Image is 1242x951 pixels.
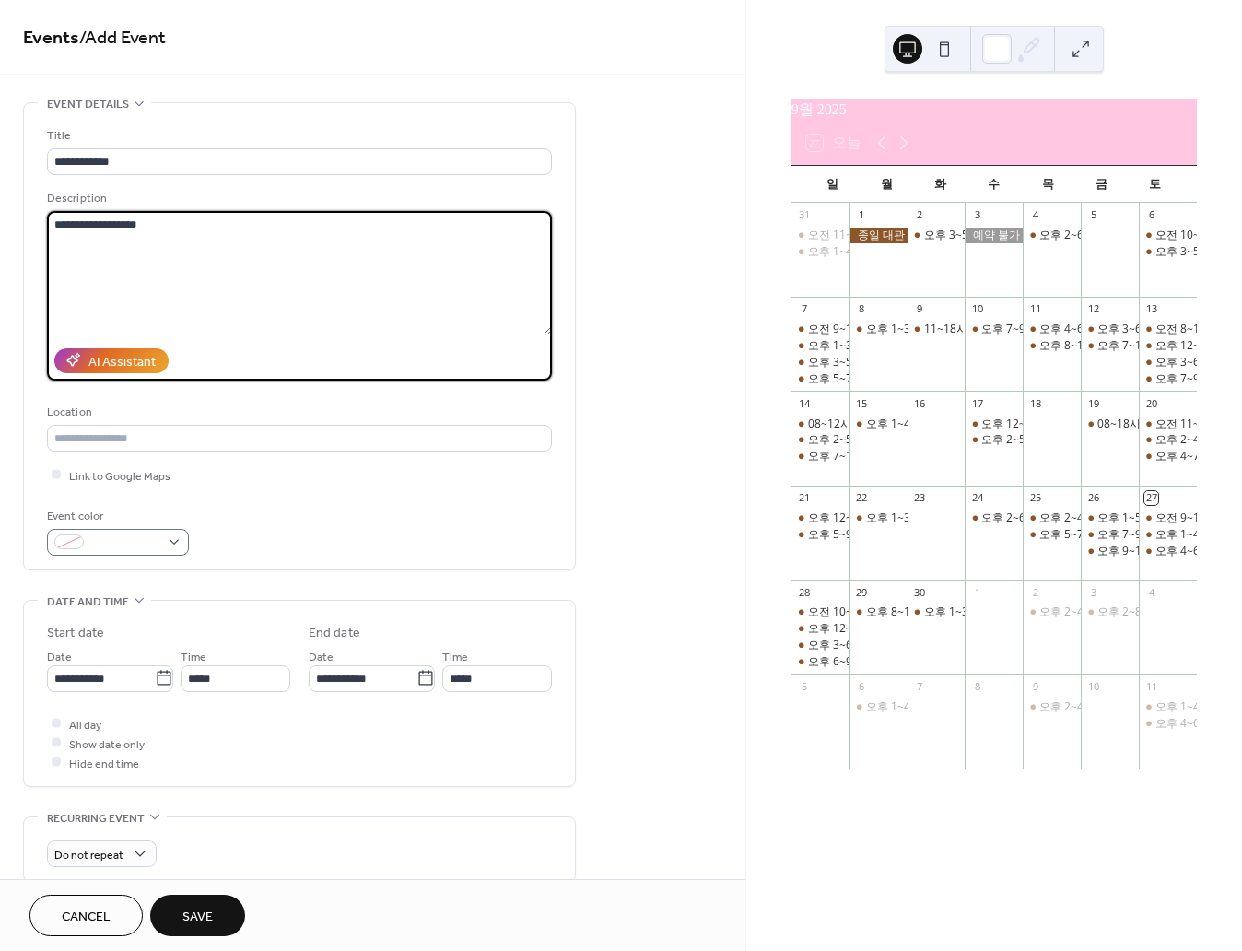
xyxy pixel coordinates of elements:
div: 오후 1~5 김*현 [1081,511,1139,526]
div: 오후 12~2, 장*정 [1155,338,1240,354]
div: 오후 5~7, 문*민 [791,371,849,387]
div: 9월 2025 [791,99,1197,121]
div: 오후 6~9, 이*연 [808,654,886,670]
div: 금 [1074,166,1128,203]
div: 오후 2~4, [PERSON_NAME]*선 [1039,511,1193,526]
div: 오후 7~9, 최*인 [965,322,1023,337]
div: 13 [1144,302,1158,316]
div: 오후 3~6, 이*인 [1097,322,1176,337]
div: 오후 1~3, 이*란 [924,605,1002,620]
div: 오후 5~7, 문*민 [808,371,886,387]
div: 일 [806,166,860,203]
div: 오후 2~6, 스토**인 [1023,228,1081,243]
div: 오전 10~12, 문*민 [791,605,849,620]
span: Link to Google Maps [69,466,170,486]
div: 7 [797,302,811,316]
div: 오후 2~6, [PERSON_NAME] [981,511,1118,526]
span: Date [309,647,334,666]
a: Events [23,20,79,56]
div: 오후 3~6, 이*진 [791,638,849,653]
div: 오후 12~2, 장*정 [1139,338,1197,354]
div: 오후 12~2, 마**23 [965,417,1023,432]
span: Show date only [69,734,145,754]
div: 1 [855,208,869,222]
div: 오후 2~5, 서*샘 [808,432,886,448]
div: 오후 7~9, 주*정 [1081,527,1139,543]
div: 오후 1~3, 박*현 [849,322,908,337]
div: 토 [1129,166,1182,203]
span: Event details [47,95,129,114]
div: 오전 9~12, 김*정 [1139,511,1197,526]
div: 24 [970,491,984,505]
div: 오전 10~12, 문*민 [808,605,899,620]
div: 예약 불가 [965,228,1023,243]
div: 오후 8~11, 김*주 [849,605,908,620]
div: 23 [913,491,927,505]
div: Description [47,189,548,208]
div: 오후 3~6, 이*진 [808,638,886,653]
div: 오후 9~12, 방*서 [1081,544,1139,559]
div: 오후 1~4, 김* [1139,527,1197,543]
div: 8 [855,302,869,316]
div: 오후 12~2, 엄*슬 [791,621,849,637]
div: Location [47,403,548,422]
span: All day [69,715,101,734]
div: 6 [1144,208,1158,222]
div: 오후 1~3, [PERSON_NAME]*은 [866,511,1020,526]
div: 29 [855,585,869,599]
div: 오후 7~9, 문*율 [1139,371,1197,387]
div: 오후 6~9, 이*연 [791,654,849,670]
div: 오전 11~1, 길*군 [791,228,849,243]
div: 8 [970,679,984,693]
div: 오후 3~5, 권*정 [791,355,849,370]
div: 31 [797,208,811,222]
div: 08~12시, 이*희 [791,417,849,432]
div: 오후 2~6, 박* [965,511,1023,526]
div: 오전 10~12, 조*진 [1139,228,1197,243]
div: 오후 1~4, 문*우 [808,244,886,260]
div: 27 [1144,491,1158,505]
div: 19 [1086,396,1100,410]
div: 14 [797,396,811,410]
div: 오후 12~2, 마**23 [981,417,1074,432]
span: Date [47,647,72,666]
div: 08~18시, 베스**립 [1097,417,1192,432]
div: 오후 12~2, 음*원 [808,511,893,526]
div: 5 [797,679,811,693]
div: 08~12시, 이*희 [808,417,885,432]
span: Save [182,908,213,927]
div: 오후 2~6, 스토**인 [1039,228,1135,243]
span: Time [181,647,206,666]
div: 11 [1144,679,1158,693]
div: 오후 2~4, 박*연 [1139,432,1197,448]
div: 화 [913,166,967,203]
div: 수 [967,166,1021,203]
div: 오후 2~4, 박*우 [1023,605,1081,620]
div: 오후 2~8, 장*현 [1081,605,1139,620]
div: 오후 2~5, 서*샘 [791,432,849,448]
div: 20 [1144,396,1158,410]
div: 오후 4~6, 이*은 [1023,322,1081,337]
div: 오후 12~2, 엄*슬 [808,621,893,637]
div: 오후 7~10, 이*윤 [1081,338,1139,354]
div: 월 [860,166,913,203]
div: 오후 1~4, 전*민 [849,417,908,432]
div: 오후 1~4, 김*연 [1139,699,1197,715]
div: 오후 9~12, 방*서 [1097,544,1182,559]
div: 28 [797,585,811,599]
div: End date [309,624,360,643]
a: Cancel [29,895,143,936]
div: Start date [47,624,104,643]
span: Do not repeat [54,844,123,865]
div: 5 [1086,208,1100,222]
div: 오후 3~5, 이*진 [908,228,966,243]
div: 22 [855,491,869,505]
div: 2 [913,208,927,222]
div: 오후 4~6, 윤*영 [1139,544,1197,559]
div: 3 [1086,585,1100,599]
span: Cancel [62,908,111,927]
div: 오후 4~7, 이*섭 [1139,449,1197,464]
div: 오후 3~5, 이*진 [924,228,1002,243]
div: 9 [1028,679,1042,693]
div: 오후 1~3, 최*은 [849,511,908,526]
